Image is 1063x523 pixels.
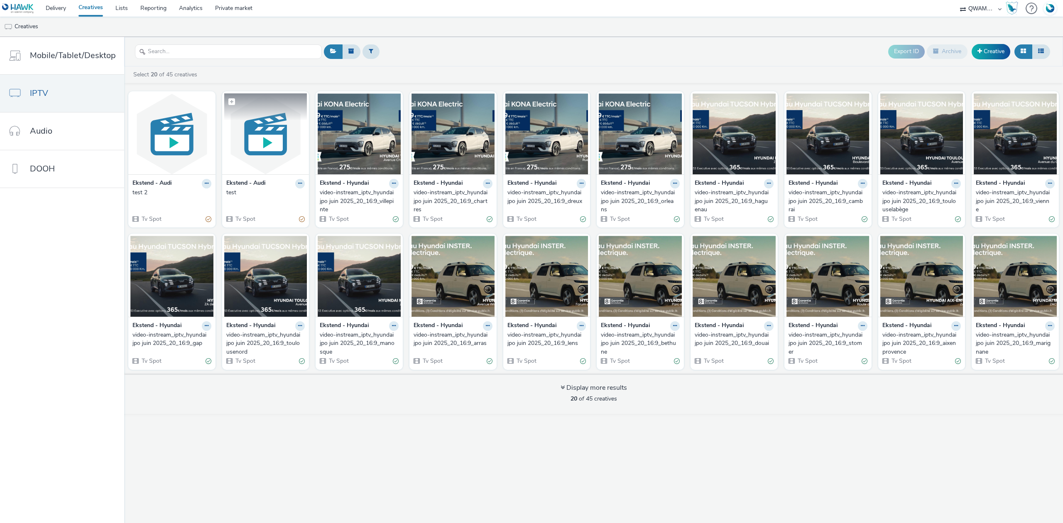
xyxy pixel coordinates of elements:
[695,179,744,188] strong: Ekstend - Hyundai
[505,236,588,317] img: video-instream_iptv_hyundai jpo juin 2025_20_16:9_lens visual
[235,357,255,365] span: Tv Spot
[516,357,536,365] span: Tv Spot
[789,331,864,356] div: video-instream_iptv_hyundai jpo juin 2025_20_16:9_stomer
[516,215,536,223] span: Tv Spot
[974,93,1057,174] img: video-instream_iptv_hyundai jpo juin 2025_20_16:9_vienne visual
[1044,2,1056,15] img: Account FR
[972,44,1010,59] a: Creative
[414,188,489,214] div: video-instream_iptv_hyundai jpo juin 2025_20_16:9_chartres
[703,357,724,365] span: Tv Spot
[507,331,583,348] div: video-instream_iptv_hyundai jpo juin 2025_20_16:9_lens
[693,236,776,317] img: video-instream_iptv_hyundai jpo juin 2025_20_16:9_douai visual
[141,215,162,223] span: Tv Spot
[328,215,349,223] span: Tv Spot
[320,188,395,214] div: video-instream_iptv_hyundai jpo juin 2025_20_16:9_villepinte
[955,215,961,223] div: Valid
[318,93,401,174] img: video-instream_iptv_hyundai jpo juin 2025_20_16:9_villepinte visual
[411,93,495,174] img: video-instream_iptv_hyundai jpo juin 2025_20_16:9_chartres visual
[984,215,1005,223] span: Tv Spot
[320,321,369,331] strong: Ekstend - Hyundai
[789,188,867,214] a: video-instream_iptv_hyundai jpo juin 2025_20_16:9_cambrai
[507,179,557,188] strong: Ekstend - Hyundai
[695,331,774,348] a: video-instream_iptv_hyundai jpo juin 2025_20_16:9_douai
[580,215,586,223] div: Valid
[601,179,650,188] strong: Ekstend - Hyundai
[789,179,838,188] strong: Ekstend - Hyundai
[976,188,1055,214] a: video-instream_iptv_hyundai jpo juin 2025_20_16:9_vienne
[30,125,52,137] span: Audio
[1032,44,1050,59] button: Table
[976,321,1025,331] strong: Ekstend - Hyundai
[882,188,961,214] a: video-instream_iptv_hyundai jpo juin 2025_20_16:9_toulouselabège
[976,331,1051,356] div: video-instream_iptv_hyundai jpo juin 2025_20_16:9_marignane
[135,44,322,59] input: Search...
[30,163,55,175] span: DOOH
[507,188,583,205] div: video-instream_iptv_hyundai jpo juin 2025_20_16:9_dreux
[226,188,302,197] div: test
[976,331,1055,356] a: video-instream_iptv_hyundai jpo juin 2025_20_16:9_marignane
[609,215,630,223] span: Tv Spot
[601,321,650,331] strong: Ekstend - Hyundai
[411,236,495,317] img: video-instream_iptv_hyundai jpo juin 2025_20_16:9_arras visual
[299,215,305,223] div: Partially valid
[695,331,770,348] div: video-instream_iptv_hyundai jpo juin 2025_20_16:9_douai
[320,331,395,356] div: video-instream_iptv_hyundai jpo juin 2025_20_16:9_manosque
[1006,2,1021,15] a: Hawk Academy
[674,215,680,223] div: Valid
[976,179,1025,188] strong: Ekstend - Hyundai
[882,321,932,331] strong: Ekstend - Hyundai
[927,44,967,59] button: Archive
[151,71,157,78] strong: 20
[414,321,463,331] strong: Ekstend - Hyundai
[328,357,349,365] span: Tv Spot
[768,215,774,223] div: Valid
[955,357,961,366] div: Valid
[226,188,305,197] a: test
[891,215,911,223] span: Tv Spot
[888,45,925,58] button: Export ID
[507,321,557,331] strong: Ekstend - Hyundai
[882,331,961,356] a: video-instream_iptv_hyundai jpo juin 2025_20_16:9_aixenprovence
[797,215,818,223] span: Tv Spot
[235,215,255,223] span: Tv Spot
[318,236,401,317] img: video-instream_iptv_hyundai jpo juin 2025_20_16:9_manosque visual
[1049,215,1055,223] div: Valid
[601,188,680,214] a: video-instream_iptv_hyundai jpo juin 2025_20_16:9_orleans
[599,93,682,174] img: video-instream_iptv_hyundai jpo juin 2025_20_16:9_orleans visual
[132,71,201,78] a: Select of 45 creatives
[414,331,489,348] div: video-instream_iptv_hyundai jpo juin 2025_20_16:9_arras
[882,179,932,188] strong: Ekstend - Hyundai
[1006,2,1018,15] img: Hawk Academy
[882,188,958,214] div: video-instream_iptv_hyundai jpo juin 2025_20_16:9_toulouselabège
[132,188,208,197] div: test 2
[487,215,492,223] div: Valid
[226,331,302,356] div: video-instream_iptv_hyundai jpo juin 2025_20_16:9_toulousenord
[422,215,443,223] span: Tv Spot
[422,357,443,365] span: Tv Spot
[505,93,588,174] img: video-instream_iptv_hyundai jpo juin 2025_20_16:9_dreux visual
[320,179,369,188] strong: Ekstend - Hyundai
[880,93,963,174] img: video-instream_iptv_hyundai jpo juin 2025_20_16:9_toulouselabège visual
[862,357,867,366] div: Valid
[507,188,586,205] a: video-instream_iptv_hyundai jpo juin 2025_20_16:9_dreux
[414,188,492,214] a: video-instream_iptv_hyundai jpo juin 2025_20_16:9_chartres
[320,331,399,356] a: video-instream_iptv_hyundai jpo juin 2025_20_16:9_manosque
[414,179,463,188] strong: Ekstend - Hyundai
[393,215,399,223] div: Valid
[974,236,1057,317] img: video-instream_iptv_hyundai jpo juin 2025_20_16:9_marignane visual
[601,331,676,356] div: video-instream_iptv_hyundai jpo juin 2025_20_16:9_bethune
[695,188,774,214] a: video-instream_iptv_hyundai jpo juin 2025_20_16:9_haguenau
[789,331,867,356] a: video-instream_iptv_hyundai jpo juin 2025_20_16:9_stomer
[768,357,774,366] div: Valid
[226,331,305,356] a: video-instream_iptv_hyundai jpo juin 2025_20_16:9_toulousenord
[141,357,162,365] span: Tv Spot
[132,321,182,331] strong: Ekstend - Hyundai
[674,357,680,366] div: Valid
[2,3,34,14] img: undefined Logo
[1049,357,1055,366] div: Valid
[693,93,776,174] img: video-instream_iptv_hyundai jpo juin 2025_20_16:9_haguenau visual
[601,188,676,214] div: video-instream_iptv_hyundai jpo juin 2025_20_16:9_orleans
[609,357,630,365] span: Tv Spot
[224,236,307,317] img: video-instream_iptv_hyundai jpo juin 2025_20_16:9_toulousenord visual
